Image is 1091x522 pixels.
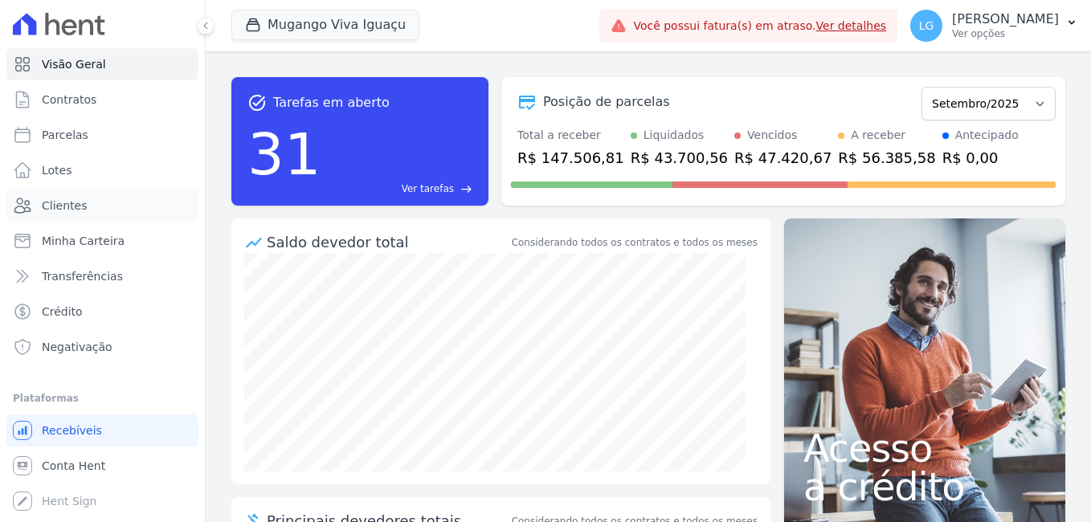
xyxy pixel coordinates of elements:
[42,339,112,355] span: Negativação
[6,225,198,257] a: Minha Carteira
[42,198,87,214] span: Clientes
[6,296,198,328] a: Crédito
[42,304,83,320] span: Crédito
[6,154,198,186] a: Lotes
[6,260,198,292] a: Transferências
[231,10,419,40] button: Mugango Viva Iguaçu
[747,127,797,144] div: Vencidos
[42,92,96,108] span: Contratos
[42,162,72,178] span: Lotes
[952,27,1059,40] p: Ver opções
[517,127,624,144] div: Total a receber
[247,93,267,112] span: task_alt
[897,3,1091,48] button: LG [PERSON_NAME] Ver opções
[6,190,198,222] a: Clientes
[6,84,198,116] a: Contratos
[6,48,198,80] a: Visão Geral
[42,268,123,284] span: Transferências
[851,127,905,144] div: A receber
[247,112,321,196] div: 31
[6,414,198,447] a: Recebíveis
[816,19,887,32] a: Ver detalhes
[803,467,1046,506] span: a crédito
[42,458,105,474] span: Conta Hent
[803,429,1046,467] span: Acesso
[42,422,102,438] span: Recebíveis
[273,93,390,112] span: Tarefas em aberto
[644,127,705,144] div: Liquidados
[13,389,192,408] div: Plataformas
[942,147,1019,169] div: R$ 0,00
[328,181,472,196] a: Ver tarefas east
[6,331,198,363] a: Negativação
[512,235,758,250] div: Considerando todos os contratos e todos os meses
[543,92,670,112] div: Posição de parcelas
[6,450,198,482] a: Conta Hent
[460,183,472,195] span: east
[838,147,935,169] div: R$ 56.385,58
[6,119,198,151] a: Parcelas
[42,127,88,143] span: Parcelas
[633,18,886,35] span: Você possui fatura(s) em atraso.
[517,147,624,169] div: R$ 147.506,81
[402,181,454,196] span: Ver tarefas
[42,233,125,249] span: Minha Carteira
[734,147,832,169] div: R$ 47.420,67
[267,231,509,253] div: Saldo devedor total
[955,127,1019,144] div: Antecipado
[42,56,106,72] span: Visão Geral
[952,11,1059,27] p: [PERSON_NAME]
[919,20,934,31] span: LG
[631,147,728,169] div: R$ 43.700,56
